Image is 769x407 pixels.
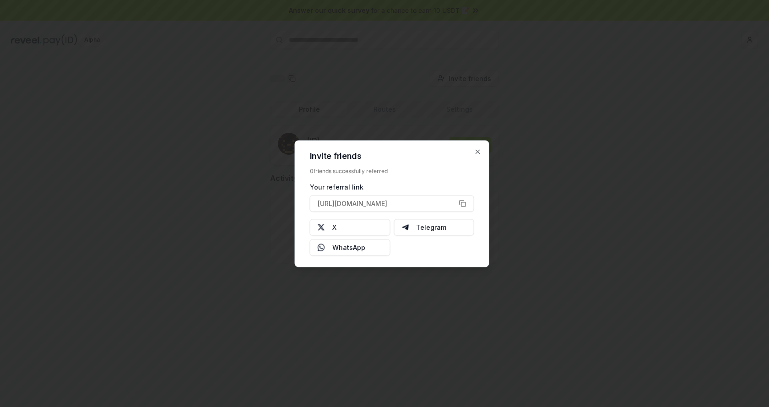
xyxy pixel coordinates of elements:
[310,239,390,255] button: WhatsApp
[310,167,474,174] div: 0 friends successfully referred
[401,223,409,231] img: Telegram
[318,199,387,208] span: [URL][DOMAIN_NAME]
[310,219,390,235] button: X
[318,223,325,231] img: X
[394,219,474,235] button: Telegram
[310,195,474,212] button: [URL][DOMAIN_NAME]
[310,182,474,191] div: Your referral link
[310,152,474,160] h2: Invite friends
[318,244,325,251] img: Whatsapp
